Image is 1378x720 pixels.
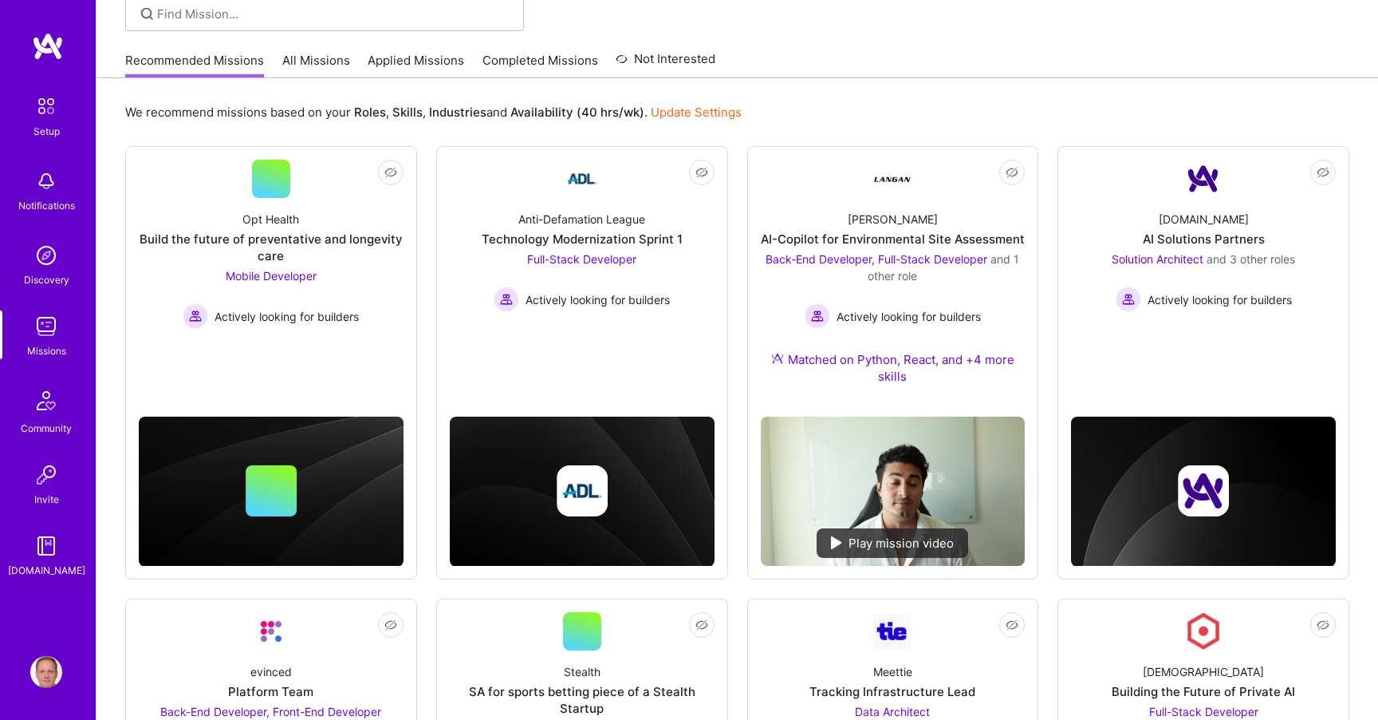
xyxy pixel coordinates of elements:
[160,705,381,718] span: Back-End Developer, Front-End Developer
[526,291,670,308] span: Actively looking for builders
[34,491,59,508] div: Invite
[215,308,359,325] span: Actively looking for builders
[771,352,784,365] img: Ateam Purple Icon
[30,165,62,197] img: bell
[1317,166,1329,179] i: icon EyeClosed
[139,160,404,356] a: Opt HealthBuild the future of preventative and longevity careMobile Developer Actively looking fo...
[557,465,608,516] img: Company logo
[30,459,62,491] img: Invite
[384,619,397,631] i: icon EyeClosed
[429,105,486,120] b: Industries
[831,536,842,549] img: play
[1112,683,1295,700] div: Building the Future of Private AI
[24,271,69,288] div: Discovery
[30,656,62,688] img: User Avatar
[695,166,708,179] i: icon EyeClosed
[450,683,715,717] div: SA for sports betting piece of a Stealth Startup
[761,160,1026,404] a: Company Logo[PERSON_NAME]AI-Copilot for Environmental Site AssessmentBack-End Developer, Full-Sta...
[30,239,62,271] img: discovery
[138,5,156,23] i: icon SearchGrey
[873,663,912,680] div: Meettie
[761,417,1026,566] img: No Mission
[157,6,512,22] input: Find Mission...
[32,32,64,61] img: logo
[282,52,350,78] a: All Missions
[30,530,62,562] img: guide book
[8,562,85,579] div: [DOMAIN_NAME]
[30,89,63,123] img: setup
[228,683,313,700] div: Platform Team
[482,52,598,78] a: Completed Missions
[1184,160,1222,198] img: Company Logo
[368,52,464,78] a: Applied Missions
[817,528,968,558] div: Play mission video
[1178,465,1229,516] img: Company logo
[494,287,519,312] img: Actively looking for builders
[527,252,636,266] span: Full-Stack Developer
[848,211,938,227] div: [PERSON_NAME]
[518,211,645,227] div: Anti-Defamation League
[139,417,404,567] img: cover
[252,612,290,651] img: Company Logo
[563,160,601,198] img: Company Logo
[1143,663,1264,680] div: [DEMOGRAPHIC_DATA]
[1071,417,1336,567] img: cover
[1149,705,1258,718] span: Full-Stack Developer
[766,252,987,266] span: Back-End Developer, Full-Stack Developer
[1148,291,1292,308] span: Actively looking for builders
[392,105,423,120] b: Skills
[616,49,715,78] a: Not Interested
[1116,287,1141,312] img: Actively looking for builders
[125,52,264,78] a: Recommended Missions
[1006,619,1018,631] i: icon EyeClosed
[482,231,683,247] div: Technology Modernization Sprint 1
[805,303,830,329] img: Actively looking for builders
[226,269,317,283] span: Mobile Developer
[450,160,715,356] a: Company LogoAnti-Defamation LeagueTechnology Modernization Sprint 1Full-Stack Developer Actively ...
[354,105,386,120] b: Roles
[564,663,600,680] div: Stealth
[510,105,644,120] b: Availability (40 hrs/wk)
[873,160,911,198] img: Company Logo
[26,656,66,688] a: User Avatar
[250,663,292,680] div: evinced
[18,197,75,214] div: Notifications
[21,420,72,437] div: Community
[1184,612,1222,651] img: Company Logo
[837,308,981,325] span: Actively looking for builders
[761,231,1025,247] div: AI-Copilot for Environmental Site Assessment
[183,303,208,329] img: Actively looking for builders
[1006,166,1018,179] i: icon EyeClosed
[33,123,60,140] div: Setup
[384,166,397,179] i: icon EyeClosed
[125,104,742,121] p: We recommend missions based on your , , and .
[809,683,975,700] div: Tracking Infrastructure Lead
[855,705,930,718] span: Data Architect
[27,382,65,420] img: Community
[242,211,299,227] div: Opt Health
[1159,211,1249,227] div: [DOMAIN_NAME]
[1071,160,1336,356] a: Company Logo[DOMAIN_NAME]AI Solutions PartnersSolution Architect and 3 other rolesActively lookin...
[450,417,715,567] img: cover
[1207,252,1295,266] span: and 3 other roles
[761,351,1026,385] div: Matched on Python, React, and +4 more skills
[139,231,404,264] div: Build the future of preventative and longevity care
[27,342,66,359] div: Missions
[695,619,708,631] i: icon EyeClosed
[1112,252,1203,266] span: Solution Architect
[1317,619,1329,631] i: icon EyeClosed
[651,105,742,120] a: Update Settings
[30,311,62,342] img: teamwork
[1143,231,1265,247] div: AI Solutions Partners
[873,614,911,648] img: Company Logo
